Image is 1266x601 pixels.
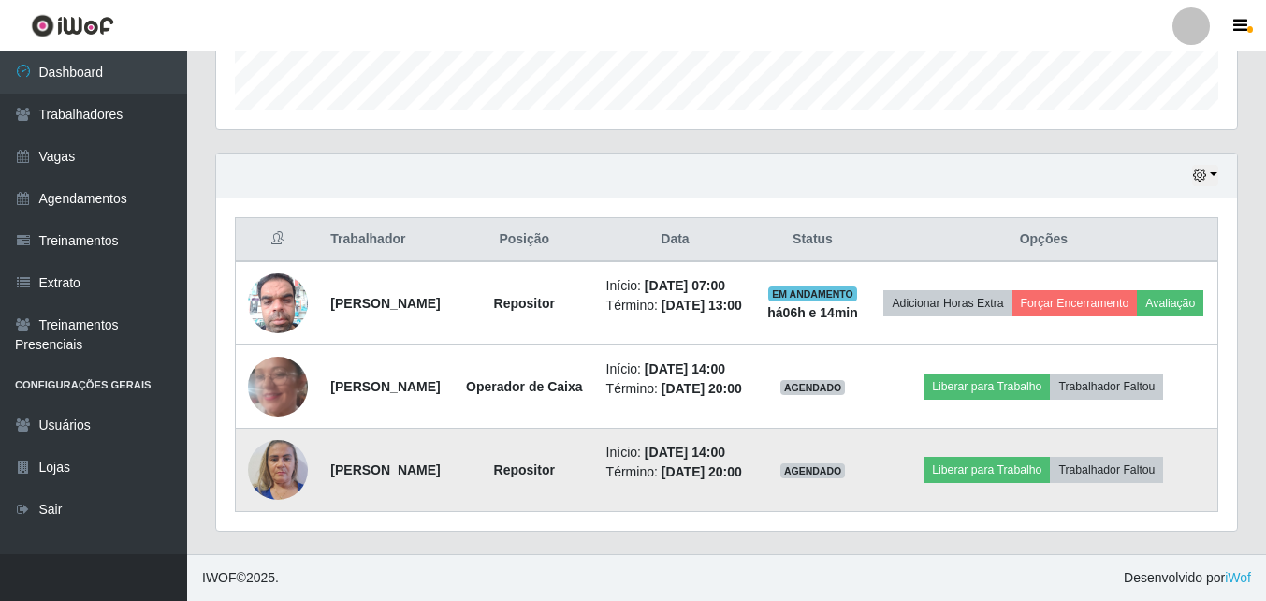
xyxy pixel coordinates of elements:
li: Início: [606,443,745,462]
span: © 2025 . [202,568,279,588]
button: Avaliação [1137,290,1203,316]
li: Término: [606,379,745,399]
th: Opções [870,218,1218,262]
img: CoreUI Logo [31,14,114,37]
time: [DATE] 07:00 [645,278,725,293]
button: Forçar Encerramento [1012,290,1138,316]
time: [DATE] 14:00 [645,445,725,460]
strong: há 06 h e 14 min [767,305,858,320]
button: Liberar para Trabalho [924,457,1050,483]
img: 1749903352481.jpeg [248,263,308,343]
img: 1752868236583.jpeg [248,430,308,509]
time: [DATE] 14:00 [645,361,725,376]
button: Adicionar Horas Extra [883,290,1011,316]
li: Término: [606,296,745,315]
span: Desenvolvido por [1124,568,1251,588]
a: iWof [1225,570,1251,585]
th: Trabalhador [319,218,454,262]
button: Trabalhador Faltou [1050,457,1163,483]
th: Posição [454,218,595,262]
button: Trabalhador Faltou [1050,374,1163,400]
span: IWOF [202,570,237,585]
span: EM ANDAMENTO [768,286,857,301]
strong: Operador de Caixa [466,379,583,394]
li: Início: [606,359,745,379]
time: [DATE] 20:00 [662,464,742,479]
th: Status [755,218,869,262]
strong: [PERSON_NAME] [330,379,440,394]
img: 1744402727392.jpeg [248,320,308,453]
span: AGENDADO [780,380,846,395]
span: AGENDADO [780,463,846,478]
strong: Repositor [494,296,555,311]
li: Início: [606,276,745,296]
th: Data [595,218,756,262]
strong: [PERSON_NAME] [330,462,440,477]
time: [DATE] 13:00 [662,298,742,313]
strong: [PERSON_NAME] [330,296,440,311]
button: Liberar para Trabalho [924,374,1050,400]
strong: Repositor [494,462,555,477]
li: Término: [606,462,745,482]
time: [DATE] 20:00 [662,381,742,396]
